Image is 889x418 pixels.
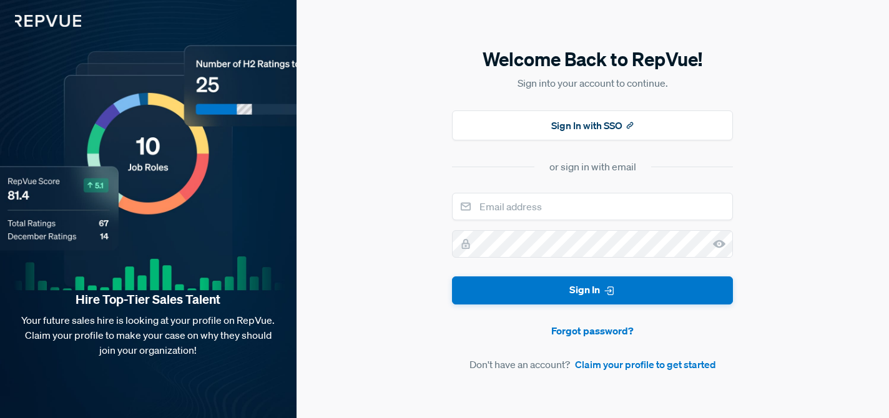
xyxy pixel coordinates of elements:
input: Email address [452,193,733,220]
div: or sign in with email [549,159,636,174]
article: Don't have an account? [452,357,733,372]
a: Claim your profile to get started [575,357,716,372]
strong: Hire Top-Tier Sales Talent [20,291,277,308]
p: Sign into your account to continue. [452,75,733,90]
button: Sign In [452,276,733,304]
a: Forgot password? [452,323,733,338]
p: Your future sales hire is looking at your profile on RepVue. Claim your profile to make your case... [20,313,277,357]
h5: Welcome Back to RepVue! [452,46,733,72]
button: Sign In with SSO [452,110,733,140]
